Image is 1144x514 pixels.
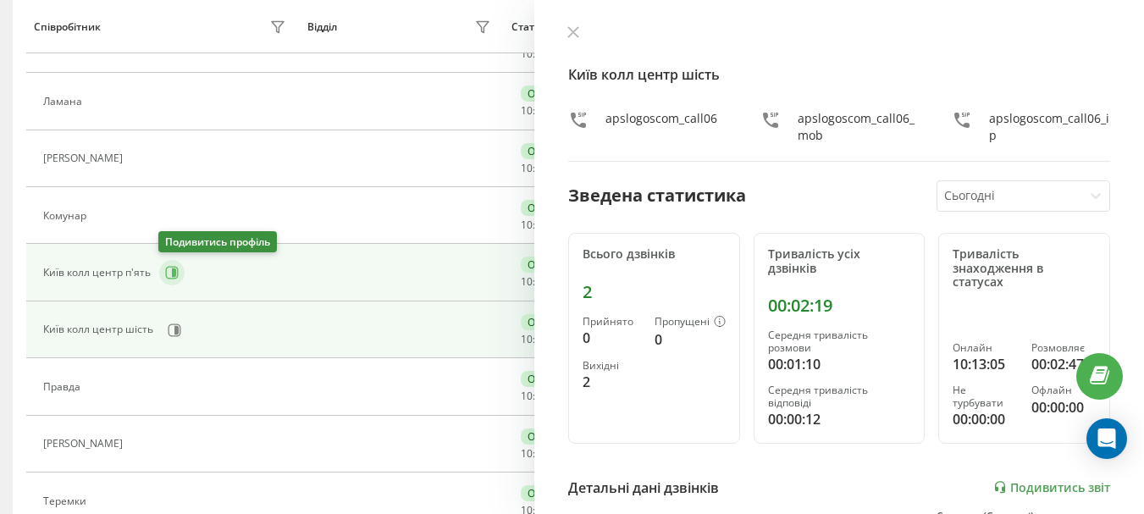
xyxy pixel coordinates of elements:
div: : : [521,105,561,117]
div: Детальні дані дзвінків [568,478,719,498]
div: : : [521,448,561,460]
div: Середня тривалість розмови [768,329,911,354]
div: Не турбувати [953,384,1017,409]
div: Онлайн [521,428,574,445]
div: 10:13:05 [953,354,1017,374]
div: Вихідні [583,360,641,372]
div: Комунар [43,210,91,222]
h4: Київ колл центр шість [568,64,1110,85]
a: Подивитись звіт [993,480,1110,495]
div: Київ колл центр шість [43,323,158,335]
div: Тривалість усіх дзвінків [768,247,911,276]
div: Офлайн [1031,384,1096,396]
div: Середня тривалість відповіді [768,384,911,409]
div: 00:02:19 [768,296,911,316]
div: Київ колл центр п'ять [43,267,155,279]
div: 00:01:10 [768,354,911,374]
div: Онлайн [521,143,574,159]
div: apslogoscom_call06_ip [989,110,1110,144]
span: 10 [521,274,533,289]
div: Онлайн [521,485,574,501]
div: 00:02:47 [1031,354,1096,374]
div: Прийнято [583,316,641,328]
div: Подивитись профіль [158,231,277,252]
div: : : [521,334,561,345]
div: 0 [583,328,641,348]
div: Відділ [307,21,337,33]
div: [PERSON_NAME] [43,438,127,450]
div: Розмовляє [1031,342,1096,354]
div: 2 [583,282,726,302]
div: 00:00:00 [1031,397,1096,417]
div: Онлайн [953,342,1017,354]
div: Тривалість знаходження в статусах [953,247,1096,290]
div: 0 [655,329,726,350]
div: : : [521,390,561,402]
div: Онлайн [521,200,574,216]
div: Правда [43,381,85,393]
div: Співробітник [34,21,101,33]
div: Open Intercom Messenger [1086,418,1127,459]
div: Онлайн [521,86,574,102]
div: Онлайн [521,257,574,273]
span: 10 [521,47,533,61]
div: apslogoscom_call06 [605,110,717,144]
div: Всього дзвінків [583,247,726,262]
div: Ламана [43,96,86,108]
span: 10 [521,161,533,175]
div: [PERSON_NAME] [43,152,127,164]
div: Статус [511,21,544,33]
div: : : [521,276,561,288]
div: Теремки [43,495,91,507]
div: Онлайн [521,314,574,330]
span: 10 [521,332,533,346]
div: 2 [583,372,641,392]
div: Онлайн [521,371,574,387]
div: 00:00:00 [953,409,1017,429]
div: : : [521,163,561,174]
div: Пропущені [655,316,726,329]
span: 10 [521,218,533,232]
span: 10 [521,103,533,118]
div: apslogoscom_call06_mob [798,110,919,144]
span: 10 [521,446,533,461]
div: : : [521,219,561,231]
span: 10 [521,389,533,403]
div: : : [521,48,561,60]
div: 00:00:12 [768,409,911,429]
div: Зведена статистика [568,183,746,208]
